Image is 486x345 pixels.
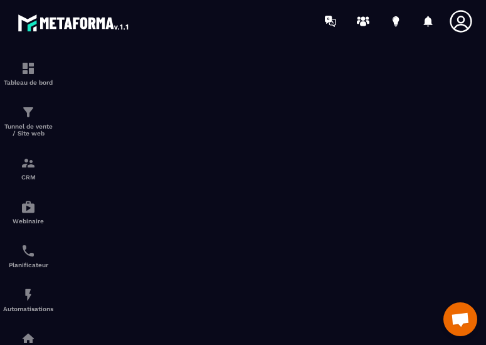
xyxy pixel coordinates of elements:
img: formation [21,105,36,120]
img: scheduler [21,243,36,258]
a: formationformationTunnel de vente / Site web [3,95,53,146]
img: formation [21,156,36,171]
a: formationformationTableau de bord [3,51,53,95]
img: logo [18,11,130,34]
a: formationformationCRM [3,146,53,190]
a: automationsautomationsAutomatisations [3,278,53,322]
a: schedulerschedulerPlanificateur [3,234,53,278]
p: Planificateur [3,262,53,268]
a: Ouvrir le chat [443,302,477,336]
p: CRM [3,174,53,181]
img: automations [21,199,36,215]
p: Webinaire [3,218,53,225]
p: Tunnel de vente / Site web [3,123,53,137]
p: Tableau de bord [3,79,53,86]
a: automationsautomationsWebinaire [3,190,53,234]
p: Automatisations [3,305,53,312]
img: automations [21,287,36,302]
img: formation [21,61,36,76]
